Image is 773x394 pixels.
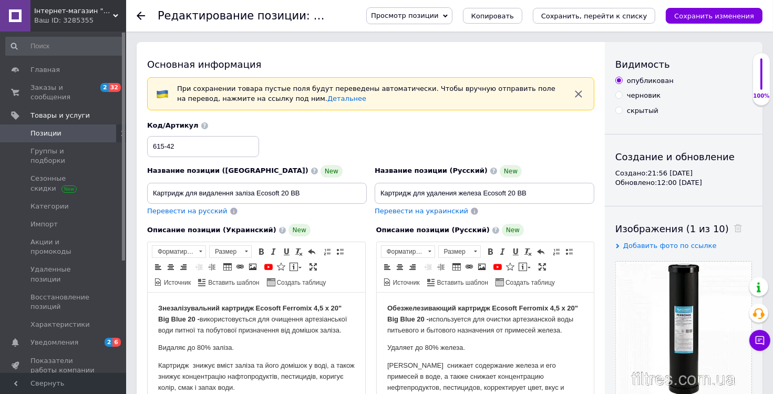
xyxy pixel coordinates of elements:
[615,178,752,188] div: Обновлено: 12:00 [DATE]
[147,58,594,71] div: Основная информация
[322,246,333,257] a: Вставить / удалить нумерованный список
[666,8,762,24] button: Сохранить изменения
[247,261,259,273] a: Изображение
[627,106,658,116] div: скрытый
[407,261,418,273] a: По правому краю
[11,108,207,140] p: Змінний картридж від заліза Ecosoft містить суміш каталітичного сорбційного матеріалу, високоякіс...
[147,167,308,174] span: Название позиции ([GEOGRAPHIC_DATA])
[293,246,305,257] a: Убрать форматирование
[627,76,674,86] div: опубликован
[381,245,435,258] a: Форматирование
[5,37,124,56] input: Поиск
[11,50,207,61] p: Удаляет до 80% железа.
[753,53,770,106] div: 100% Качество заполнения
[485,246,496,257] a: Полужирный (Ctrl+B)
[255,246,267,257] a: Полужирный (Ctrl+B)
[34,6,113,16] span: Інтернет-магазин "voda-plus"
[275,261,287,273] a: Вставить иконку
[112,338,121,347] span: 6
[109,83,121,92] span: 32
[147,121,199,129] span: Код/Артикул
[11,11,207,43] p: використовується для очищення артезіанської води питної та побутової призначення від домішок заліза.
[147,226,276,234] span: Описание позиции (Украинский)
[11,68,207,111] p: [PERSON_NAME] снижает содержание железа и его примесей в воде, а также снижает концентрацию нефте...
[522,246,534,257] a: Убрать форматирование
[371,12,438,19] span: Просмотр позиции
[30,237,97,256] span: Акции и промокоды
[426,276,490,288] a: Вставить шаблон
[30,65,60,75] span: Главная
[494,276,556,288] a: Создать таблицу
[627,91,661,100] div: черновик
[158,9,583,22] h1: Редактирование позиции: Картридж для видалення заліза Ecosoft 20 ВВ
[451,261,462,273] a: Таблица
[11,68,207,100] p: Картридж знижує вміст заліза та його домішок у воді, а також знижує концентрацію нафтопродуктів, ...
[137,12,145,20] div: Вернуться назад
[375,167,488,174] span: Название позиции (Русский)
[471,12,514,20] span: Копировать
[34,16,126,25] div: Ваш ID: 3285355
[615,58,752,71] div: Видимость
[541,12,647,20] i: Сохранить, перейти к списку
[30,83,97,102] span: Заказы и сообщения
[327,95,366,102] a: Детальнее
[463,261,475,273] a: Вставить/Редактировать ссылку (Ctrl+L)
[30,111,90,120] span: Товары и услуги
[197,276,261,288] a: Вставить шаблон
[376,226,490,234] span: Описание позиции (Русский)
[30,220,58,229] span: Импорт
[178,261,189,273] a: По правому краю
[307,261,319,273] a: Развернуть
[551,246,562,257] a: Вставить / удалить нумерованный список
[11,11,207,226] body: Визуальный текстовый редактор, B2EF3C97-6792-404C-A6E8-86D346D1CB5E
[463,8,522,24] button: Копировать
[504,261,516,273] a: Вставить иконку
[234,261,246,273] a: Вставить/Редактировать ссылку (Ctrl+L)
[288,261,303,273] a: Вставить сообщение
[375,183,594,204] input: Например, H&M женское платье зеленое 38 размер вечернее макси с блестками
[439,246,470,257] span: Размер
[209,245,252,258] a: Размер
[615,169,752,178] div: Создано: 21:56 [DATE]
[152,246,195,257] span: Форматирование
[436,278,488,287] span: Вставить шаблон
[30,202,69,211] span: Категории
[275,278,326,287] span: Создать таблицу
[623,242,717,250] span: Добавить фото по ссылке
[152,261,164,273] a: По левому краю
[30,356,97,375] span: Показатели работы компании
[263,261,274,273] a: Добавить видео с YouTube
[394,261,406,273] a: По центру
[11,11,207,215] body: Визуальный текстовый редактор, B42980A2-1FCE-4A2D-BC89-64236AC5EADF
[11,12,196,30] strong: Знезалізувальний картридж Ecosoft Ferromix 4,5 x 20" Big Blue 20 -
[391,278,420,287] span: Источник
[207,278,259,287] span: Вставить шаблон
[438,245,481,258] a: Размер
[382,276,421,288] a: Источник
[265,276,328,288] a: Создать таблицу
[281,246,292,257] a: Подчеркнутый (Ctrl+U)
[206,261,218,273] a: Увеличить отступ
[422,261,434,273] a: Уменьшить отступ
[382,246,425,257] span: Форматирование
[497,246,509,257] a: Курсив (Ctrl+I)
[535,246,547,257] a: Отменить (Ctrl+Z)
[749,330,770,351] button: Чат с покупателем
[105,338,113,347] span: 2
[268,246,280,257] a: Курсив (Ctrl+I)
[504,278,555,287] span: Создать таблицу
[500,165,522,178] span: New
[306,246,317,257] a: Отменить (Ctrl+Z)
[165,261,177,273] a: По центру
[147,183,367,204] input: Например, H&M женское платье зеленое 38 размер вечернее макси с блестками
[615,150,752,163] div: Создание и обновление
[193,261,205,273] a: Уменьшить отступ
[30,129,61,138] span: Позиции
[375,207,468,215] span: Перевести на украинский
[156,88,169,100] img: :flag-ua:
[30,174,97,193] span: Сезонные скидки
[30,293,97,312] span: Восстановление позиций
[563,246,575,257] a: Вставить / удалить маркированный список
[11,118,207,151] p: Сменный картридж от железа Ecosoft содержит смесь каталитического сорбционного материала, высокок...
[152,245,206,258] a: Форматирование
